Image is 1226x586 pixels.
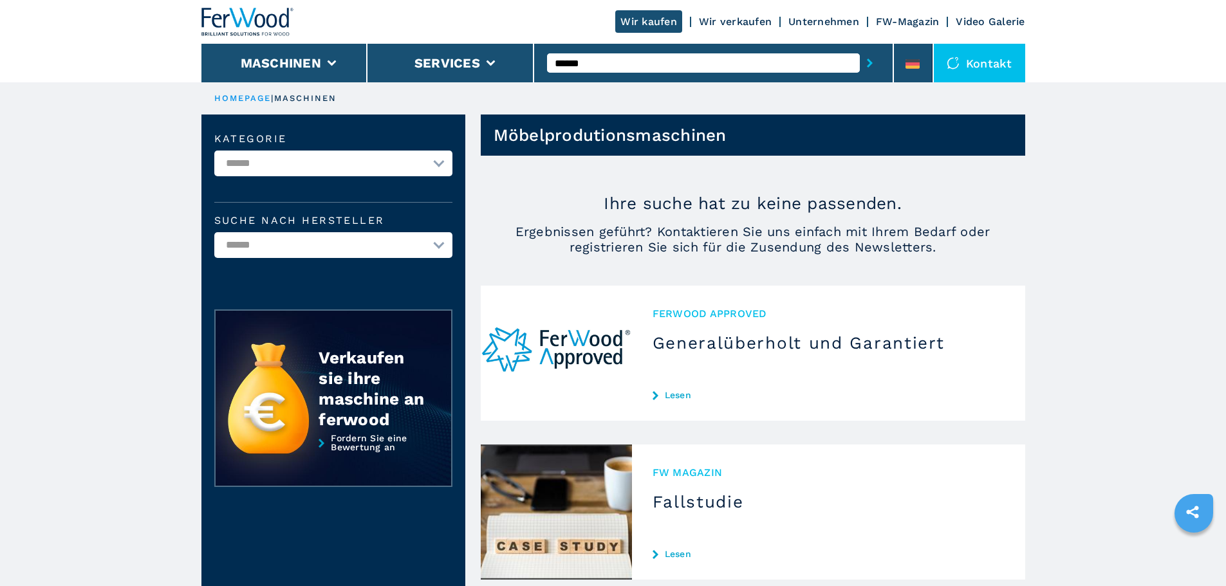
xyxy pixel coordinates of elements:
[214,215,452,226] label: Suche nach Hersteller
[214,434,452,488] a: Fordern Sie eine Bewertung an
[271,93,274,103] span: |
[214,134,452,144] label: Kategorie
[481,224,1025,255] span: Ergebnissen geführt? Kontaktieren Sie uns einfach mit Ihrem Bedarf oder registrieren Sie sich für...
[653,465,1005,480] span: FW MAGAZIN
[214,93,272,103] a: HOMEPAGE
[947,57,960,69] img: Kontakt
[274,93,337,104] p: maschinen
[615,10,682,33] a: Wir kaufen
[956,15,1025,28] a: Video Galerie
[653,306,1005,321] span: Ferwood Approved
[241,55,321,71] button: Maschinen
[934,44,1025,82] div: Kontakt
[319,347,425,430] div: Verkaufen sie ihre maschine an ferwood
[481,286,632,421] img: Generalüberholt und Garantiert
[653,390,1005,400] a: Lesen
[1171,528,1216,576] iframe: Chat
[699,15,772,28] a: Wir verkaufen
[414,55,480,71] button: Services
[481,444,632,580] img: Fallstudie
[201,8,294,36] img: Ferwood
[788,15,859,28] a: Unternehmen
[653,491,1005,512] h3: Fallstudie
[876,15,940,28] a: FW-Magazin
[653,549,1005,559] a: Lesen
[1176,496,1209,528] a: sharethis
[494,125,727,145] h1: Möbelprodutionsmaschinen
[653,333,1005,353] h3: Generalüberholt und Garantiert
[481,193,1025,214] p: Ihre suche hat zu keine passenden.
[860,48,880,78] button: submit-button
